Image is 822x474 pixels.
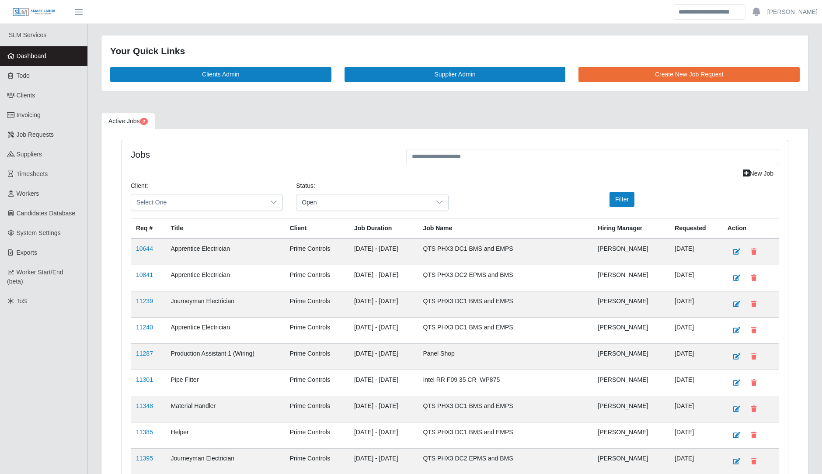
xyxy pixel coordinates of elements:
[592,396,669,422] td: [PERSON_NAME]
[285,265,349,291] td: Prime Controls
[140,118,148,125] span: Pending Jobs
[737,166,779,181] a: New Job
[418,370,592,396] td: Intel RR F09 35 CR_WP875
[166,317,285,343] td: Apprentice Electrician
[592,218,669,239] th: Hiring Manager
[592,422,669,448] td: [PERSON_NAME]
[669,291,722,317] td: [DATE]
[12,7,56,17] img: SLM Logo
[17,131,54,138] span: Job Requests
[166,239,285,265] td: Apprentice Electrician
[136,376,153,383] a: 11301
[669,370,722,396] td: [DATE]
[9,31,46,38] span: SLM Services
[136,429,153,436] a: 11385
[136,324,153,331] a: 11240
[166,265,285,291] td: Apprentice Electrician
[136,271,153,278] a: 10841
[349,218,418,239] th: Job Duration
[345,67,566,82] a: Supplier Admin
[7,269,63,285] span: Worker Start/End (beta)
[418,291,592,317] td: QTS PHX3 DC1 BMS and EMPS
[166,396,285,422] td: Material Handler
[17,52,47,59] span: Dashboard
[418,317,592,343] td: QTS PHX3 DC1 BMS and EMPS
[349,370,418,396] td: [DATE] - [DATE]
[285,218,349,239] th: Client
[131,194,265,211] span: Select One
[418,396,592,422] td: QTS PHX3 DC1 BMS and EMPS
[17,249,37,256] span: Exports
[592,343,669,370] td: [PERSON_NAME]
[767,7,818,17] a: [PERSON_NAME]
[669,218,722,239] th: Requested
[592,291,669,317] td: [PERSON_NAME]
[592,317,669,343] td: [PERSON_NAME]
[166,422,285,448] td: Helper
[669,396,722,422] td: [DATE]
[136,402,153,409] a: 11348
[669,239,722,265] td: [DATE]
[669,422,722,448] td: [DATE]
[136,455,153,462] a: 11395
[131,149,393,160] h4: Jobs
[349,422,418,448] td: [DATE] - [DATE]
[610,192,634,207] button: Filter
[166,343,285,370] td: Production Assistant 1 (Wiring)
[285,396,349,422] td: Prime Controls
[166,370,285,396] td: Pipe Fitter
[17,151,42,158] span: Suppliers
[285,370,349,396] td: Prime Controls
[136,245,153,252] a: 10644
[349,317,418,343] td: [DATE] - [DATE]
[592,239,669,265] td: [PERSON_NAME]
[349,291,418,317] td: [DATE] - [DATE]
[669,343,722,370] td: [DATE]
[285,239,349,265] td: Prime Controls
[722,218,779,239] th: Action
[166,291,285,317] td: Journeyman Electrician
[285,343,349,370] td: Prime Controls
[17,92,35,99] span: Clients
[17,210,76,217] span: Candidates Database
[285,422,349,448] td: Prime Controls
[592,265,669,291] td: [PERSON_NAME]
[349,396,418,422] td: [DATE] - [DATE]
[349,343,418,370] td: [DATE] - [DATE]
[349,239,418,265] td: [DATE] - [DATE]
[17,111,41,118] span: Invoicing
[166,218,285,239] th: Title
[110,67,331,82] a: Clients Admin
[418,343,592,370] td: Panel Shop
[673,4,745,20] input: Search
[17,72,30,79] span: Todo
[349,265,418,291] td: [DATE] - [DATE]
[131,218,166,239] th: Req #
[418,218,592,239] th: Job Name
[669,265,722,291] td: [DATE]
[418,239,592,265] td: QTS PHX3 DC1 BMS and EMPS
[285,291,349,317] td: Prime Controls
[17,298,27,304] span: ToS
[110,44,800,58] div: Your Quick Links
[578,67,800,82] a: Create New Job Request
[136,350,153,357] a: 11287
[669,317,722,343] td: [DATE]
[131,181,148,190] label: Client:
[592,370,669,396] td: [PERSON_NAME]
[101,113,155,130] a: Active Jobs
[17,229,61,236] span: System Settings
[296,181,315,190] label: Status:
[418,422,592,448] td: QTS PHX3 DC1 BMS and EMPS
[136,298,153,304] a: 11239
[418,265,592,291] td: QTS PHX3 DC2 EPMS and BMS
[17,170,48,177] span: Timesheets
[285,317,349,343] td: Prime Controls
[17,190,39,197] span: Workers
[296,194,430,211] span: Open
